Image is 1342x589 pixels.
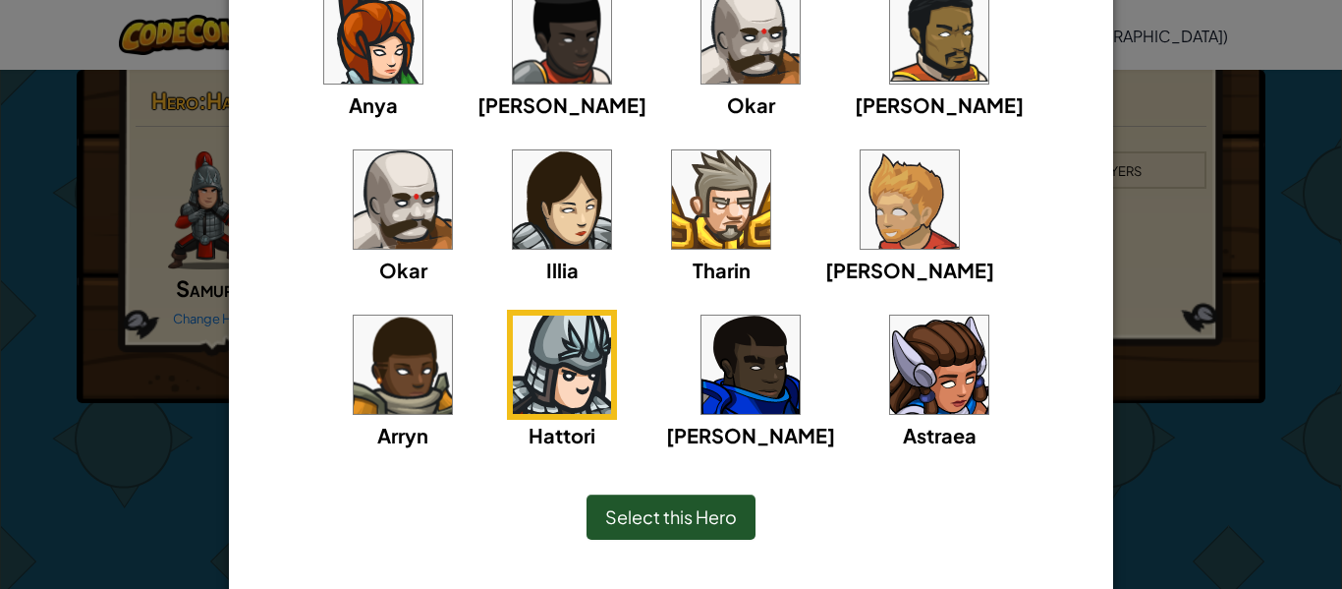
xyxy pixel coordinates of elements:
span: Okar [379,258,427,282]
span: [PERSON_NAME] [666,423,835,447]
span: [PERSON_NAME] [477,92,646,117]
img: portrait.png [513,316,611,414]
span: Tharin [693,258,751,282]
img: portrait.png [354,150,452,249]
span: [PERSON_NAME] [825,258,994,282]
img: portrait.png [890,316,988,414]
span: Arryn [377,423,428,447]
span: Astraea [903,423,977,447]
img: portrait.png [672,150,770,249]
img: portrait.png [861,150,959,249]
img: portrait.png [513,150,611,249]
span: Select this Hero [605,505,737,528]
img: portrait.png [354,316,452,414]
span: [PERSON_NAME] [855,92,1024,117]
span: Anya [349,92,398,117]
span: Hattori [529,423,595,447]
span: Illia [546,258,579,282]
img: portrait.png [701,316,800,414]
span: Okar [727,92,775,117]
